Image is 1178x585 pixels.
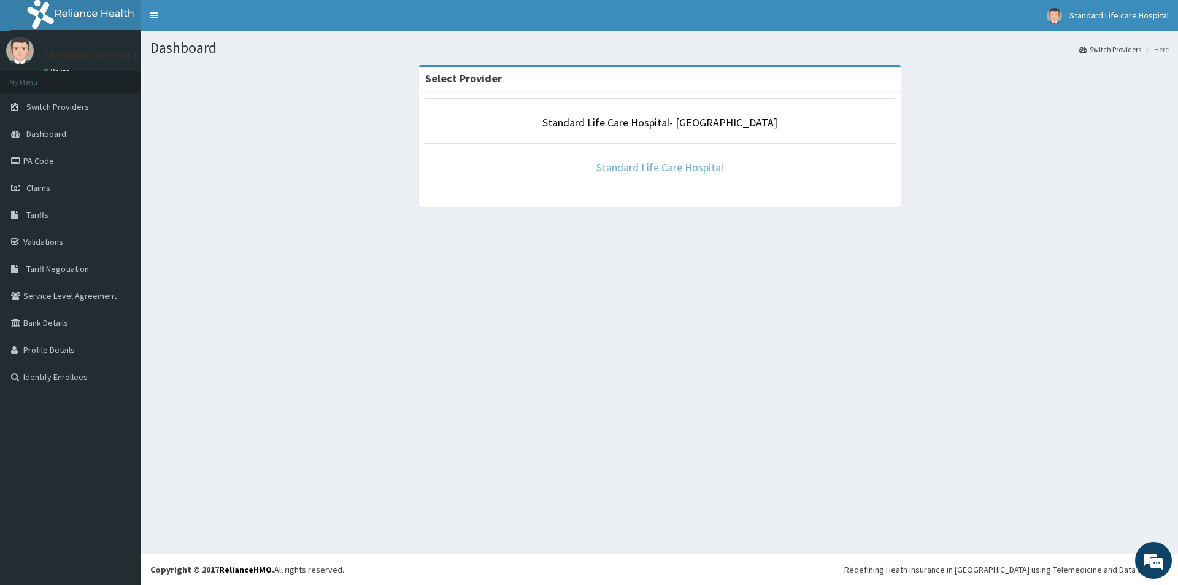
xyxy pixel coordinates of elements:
img: User Image [6,37,34,64]
div: Minimize live chat window [201,6,231,36]
span: Tariff Negotiation [26,263,89,274]
span: Switch Providers [26,101,89,112]
strong: Select Provider [425,71,502,85]
span: Dashboard [26,128,66,139]
a: Standard Life Care Hospital- [GEOGRAPHIC_DATA] [542,115,777,130]
span: Claims [26,182,50,193]
div: Chat with us now [64,69,206,85]
a: RelianceHMO [219,564,272,575]
a: Switch Providers [1079,44,1141,55]
div: Redefining Heath Insurance in [GEOGRAPHIC_DATA] using Telemedicine and Data Science! [844,564,1169,576]
p: Standard Life care Hospital [43,50,174,61]
img: User Image [1047,8,1062,23]
span: Standard Life care Hospital [1069,10,1169,21]
footer: All rights reserved. [141,554,1178,585]
strong: Copyright © 2017 . [150,564,274,575]
a: Standard Life Care Hospital [596,160,723,174]
li: Here [1142,44,1169,55]
img: d_794563401_company_1708531726252_794563401 [23,61,50,92]
textarea: Type your message and hit 'Enter' [6,335,234,378]
span: We're online! [71,155,169,279]
h1: Dashboard [150,40,1169,56]
span: Tariffs [26,209,48,220]
a: Online [43,67,72,76]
